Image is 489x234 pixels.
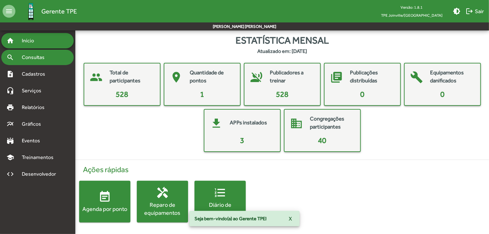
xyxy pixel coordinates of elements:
[430,69,474,85] mat-card-title: Equipamentos danificados
[137,201,188,217] div: Reparo de equipamentos
[230,119,267,127] mat-card-title: APPs instalados
[18,70,54,78] span: Cadastros
[18,37,43,45] span: Início
[6,154,14,161] mat-icon: school
[79,205,130,213] div: Agenda por ponto
[360,90,364,98] span: 0
[463,5,486,17] button: Sair
[6,87,14,95] mat-icon: headset_mic
[116,90,128,98] span: 528
[240,136,244,145] span: 3
[41,6,77,16] span: Gerente TPE
[200,90,204,98] span: 1
[79,165,485,174] h4: Ações rápidas
[376,3,448,11] div: Versão: 1.8.1
[156,186,169,199] mat-icon: handyman
[195,181,246,222] button: Diário de publicações
[207,114,226,133] mat-icon: get_app
[327,68,346,87] mat-icon: library_books
[318,136,327,145] span: 40
[3,5,15,18] mat-icon: menu
[247,68,266,87] mat-icon: voice_over_off
[270,69,314,85] mat-card-title: Publicadores a treinar
[466,7,473,15] mat-icon: logout
[18,87,50,95] span: Serviços
[284,213,297,224] button: X
[376,11,448,19] span: TPE Joinville/[GEOGRAPHIC_DATA]
[190,69,234,85] mat-card-title: Quantidade de pontos
[18,104,53,111] span: Relatórios
[453,7,460,15] mat-icon: brightness_medium
[195,215,267,222] span: Seja bem-vindo(a) ao Gerente TPE!
[98,190,111,203] mat-icon: event_note
[6,120,14,128] mat-icon: multiline_chart
[18,137,49,145] span: Eventos
[350,69,394,85] mat-card-title: Publicações distribuídas
[289,213,292,224] span: X
[440,90,444,98] span: 0
[110,69,153,85] mat-card-title: Total de participantes
[466,5,484,17] span: Sair
[6,70,14,78] mat-icon: note_add
[21,1,41,22] img: Logo
[195,201,246,217] div: Diário de publicações
[287,114,306,133] mat-icon: domain
[79,181,130,222] button: Agenda por ponto
[18,154,61,161] span: Treinamentos
[6,170,14,178] mat-icon: code
[6,37,14,45] mat-icon: home
[6,104,14,111] mat-icon: print
[257,47,307,55] strong: Atualizado em: [DATE]
[18,54,53,61] span: Consultas
[310,115,354,131] mat-card-title: Congregações participantes
[137,181,188,222] button: Reparo de equipamentos
[6,137,14,145] mat-icon: stadium
[6,54,14,61] mat-icon: search
[87,68,106,87] mat-icon: people
[167,68,186,87] mat-icon: place
[15,1,77,22] a: Gerente TPE
[214,186,227,199] mat-icon: format_list_numbered
[18,170,63,178] span: Desenvolvedor
[407,68,427,87] mat-icon: build
[236,33,329,47] span: Estatística mensal
[276,90,288,98] span: 528
[18,120,50,128] span: Gráficos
